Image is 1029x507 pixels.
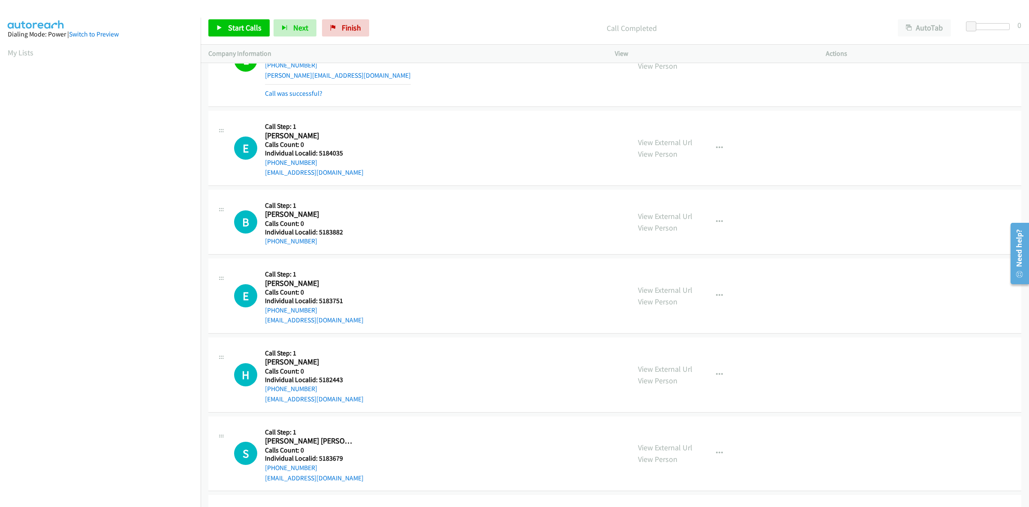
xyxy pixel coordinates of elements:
a: View External Url [638,211,692,221]
h1: H [234,363,257,386]
span: Next [293,23,308,33]
a: [EMAIL_ADDRESS][DOMAIN_NAME] [265,395,364,403]
a: [PHONE_NUMBER] [265,306,317,314]
p: Actions [826,49,1021,59]
div: The call is yet to be attempted [234,284,257,307]
a: View Person [638,376,677,386]
a: View Person [638,223,677,233]
h5: Calls Count: 0 [265,219,355,228]
a: [PHONE_NUMBER] [265,385,317,393]
a: [PHONE_NUMBER] [265,464,317,472]
h5: Call Step: 1 [265,428,364,437]
a: View External Url [638,443,692,452]
a: View Person [638,149,677,159]
h5: Calls Count: 0 [265,446,364,455]
a: [PHONE_NUMBER] [265,158,317,167]
h2: [PERSON_NAME] [265,279,355,288]
a: My Lists [8,48,33,58]
h5: Call Step: 1 [265,122,364,131]
h2: [PERSON_NAME] [265,209,355,219]
h5: Calls Count: 0 [265,288,364,297]
a: [EMAIL_ADDRESS][DOMAIN_NAME] [265,316,364,324]
h1: E [234,137,257,160]
a: Start Calls [208,19,270,36]
a: [EMAIL_ADDRESS][DOMAIN_NAME] [265,168,364,176]
h5: Call Step: 1 [265,270,364,279]
span: Finish [342,23,361,33]
iframe: Resource Center [1004,219,1029,288]
button: AutoTab [898,19,951,36]
a: [EMAIL_ADDRESS][DOMAIN_NAME] [265,474,364,482]
div: 0 [1017,19,1021,31]
div: Dialing Mode: Power | [8,29,193,39]
div: Delay between calls (in seconds) [970,23,1010,30]
a: Call was successful? [265,89,322,97]
a: View External Url [638,137,692,147]
button: Next [274,19,316,36]
a: View Person [638,454,677,464]
a: View Person [638,61,677,71]
a: Finish [322,19,369,36]
p: View [615,49,810,59]
span: Start Calls [228,23,262,33]
h5: Individual Localid: 5183679 [265,454,364,463]
div: The call is yet to be attempted [234,363,257,386]
h5: Individual Localid: 5183751 [265,297,364,305]
h5: Calls Count: 0 [265,367,364,376]
div: The call is yet to be attempted [234,442,257,465]
a: [PERSON_NAME][EMAIL_ADDRESS][DOMAIN_NAME] [265,71,411,79]
h5: Individual Localid: 5183882 [265,228,355,237]
h5: Call Step: 1 [265,349,364,358]
h5: Calls Count: 0 [265,140,364,149]
h2: [PERSON_NAME] [265,357,355,367]
h1: B [234,210,257,234]
a: Switch to Preview [69,30,119,38]
h2: [PERSON_NAME] [PERSON_NAME] [265,436,355,446]
iframe: Dialpad [8,66,201,474]
h2: [PERSON_NAME] [265,131,355,141]
a: View External Url [638,364,692,374]
h5: Individual Localid: 5182443 [265,376,364,384]
p: Company Information [208,49,599,59]
a: [PHONE_NUMBER] [265,61,317,69]
h5: Individual Localid: 5184035 [265,149,364,158]
p: Call Completed [381,22,882,34]
h1: E [234,284,257,307]
a: [PHONE_NUMBER] [265,237,317,245]
h5: Call Step: 1 [265,201,355,210]
h1: S [234,442,257,465]
a: View External Url [638,285,692,295]
a: View Person [638,297,677,307]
